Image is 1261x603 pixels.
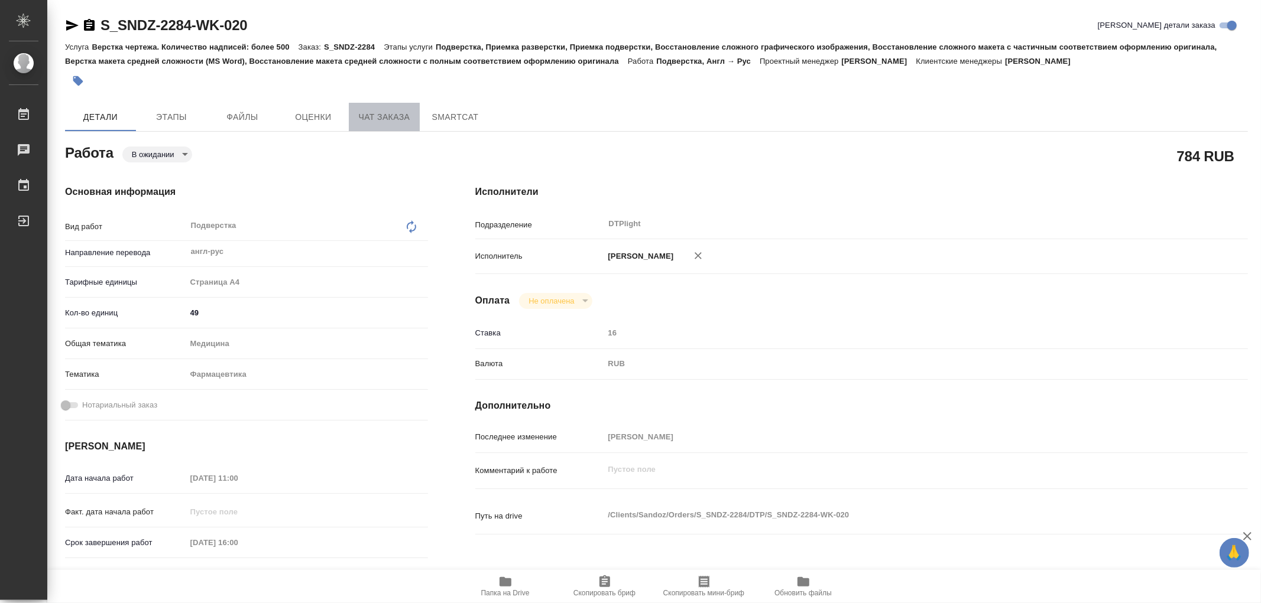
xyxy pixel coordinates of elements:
p: Проектный менеджер [760,57,841,66]
span: Скопировать мини-бриф [663,589,744,597]
div: В ожидании [122,146,192,162]
p: Комментарий к работе [475,465,604,477]
span: Детали [72,110,129,125]
p: Срок завершения работ [65,537,186,549]
p: [PERSON_NAME] [1005,57,1080,66]
span: Папка на Drive [481,589,530,597]
p: Тематика [65,369,186,380]
button: 🙏 [1220,538,1249,568]
input: Пустое поле [604,428,1184,445]
textarea: /Clients/Sandoz/Orders/S_SNDZ-2284/DTP/S_SNDZ-2284-WK-020 [604,505,1184,525]
p: [PERSON_NAME] [842,57,916,66]
input: Пустое поле [186,534,290,551]
p: Вид работ [65,221,186,233]
button: Удалить исполнителя [685,243,711,269]
p: S_SNDZ-2284 [324,43,384,51]
button: Скопировать ссылку [82,18,96,32]
p: Этапы услуги [384,43,436,51]
span: Чат заказа [356,110,413,125]
h2: 784 RUB [1177,146,1234,166]
span: Обновить файлы [774,589,832,597]
button: Обновить файлы [754,570,853,603]
button: Скопировать бриф [555,570,654,603]
span: 🙏 [1224,540,1244,565]
span: Оценки [285,110,342,125]
button: Папка на Drive [456,570,555,603]
p: Клиентские менеджеры [916,57,1005,66]
h2: Работа [65,141,114,162]
a: S_SNDZ-2284-WK-020 [101,17,247,33]
p: Путь на drive [475,510,604,522]
p: Исполнитель [475,250,604,262]
p: Последнее изменение [475,431,604,443]
span: Скопировать бриф [573,589,636,597]
p: Подверстка, Приемка разверстки, Приемка подверстки, Восстановление сложного графического изображе... [65,43,1217,66]
h4: Исполнители [475,185,1248,199]
p: Услуга [65,43,92,51]
p: Общая тематика [65,338,186,350]
p: Валюта [475,358,604,370]
p: Направление перевода [65,247,186,259]
span: Этапы [143,110,200,125]
div: RUB [604,354,1184,374]
div: Страница А4 [186,272,428,292]
button: Скопировать мини-бриф [654,570,754,603]
div: Медицина [186,334,428,354]
span: Файлы [214,110,271,125]
div: Фармацевтика [186,364,428,384]
p: Кол-во единиц [65,307,186,319]
button: Не оплачена [525,296,578,306]
p: Ставка [475,327,604,339]
p: Верстка чертежа. Количество надписей: более 500 [92,43,298,51]
input: Пустое поле [604,324,1184,341]
input: Пустое поле [186,470,290,487]
span: SmartCat [427,110,484,125]
button: Добавить тэг [65,68,91,94]
p: Заказ: [299,43,324,51]
p: Подверстка, Англ → Рус [657,57,760,66]
p: Дата начала работ [65,472,186,484]
h4: Оплата [475,294,510,308]
span: Нотариальный заказ [82,399,157,411]
button: Скопировать ссылку для ЯМессенджера [65,18,79,32]
p: Подразделение [475,219,604,231]
p: Тарифные единицы [65,276,186,288]
input: Пустое поле [186,503,290,520]
h4: Основная информация [65,185,428,199]
h4: [PERSON_NAME] [65,439,428,454]
input: ✎ Введи что-нибудь [186,304,428,321]
button: В ожидании [128,149,178,159]
span: [PERSON_NAME] детали заказа [1098,19,1215,31]
p: [PERSON_NAME] [604,250,674,262]
p: Работа [628,57,657,66]
p: Факт. дата начала работ [65,506,186,518]
div: В ожидании [519,293,592,309]
h4: Дополнительно [475,399,1248,413]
